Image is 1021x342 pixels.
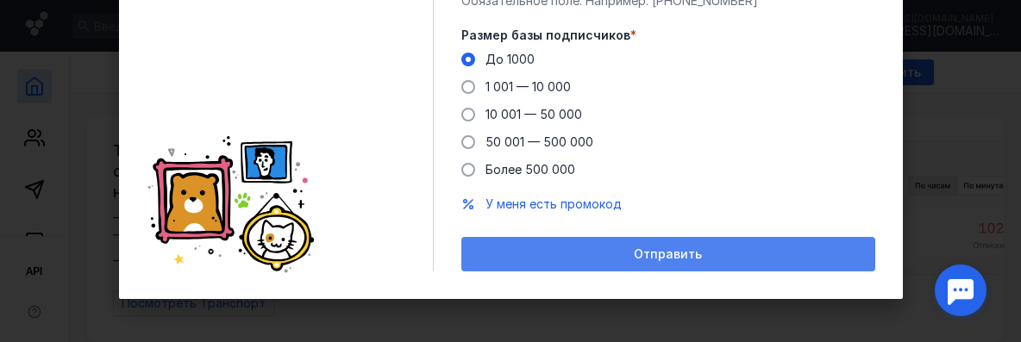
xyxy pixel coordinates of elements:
[461,237,875,271] button: Отправить
[485,107,582,121] span: 10 001 — 50 000
[485,79,571,94] span: 1 001 — 10 000
[485,196,622,213] button: У меня есть промокод
[485,52,535,66] span: До 1000
[485,162,575,177] span: Более 500 000
[461,27,630,44] span: Размер базы подписчиков
[634,247,702,262] span: Отправить
[485,134,593,149] span: 50 001 — 500 000
[485,196,622,211] span: У меня есть промокод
